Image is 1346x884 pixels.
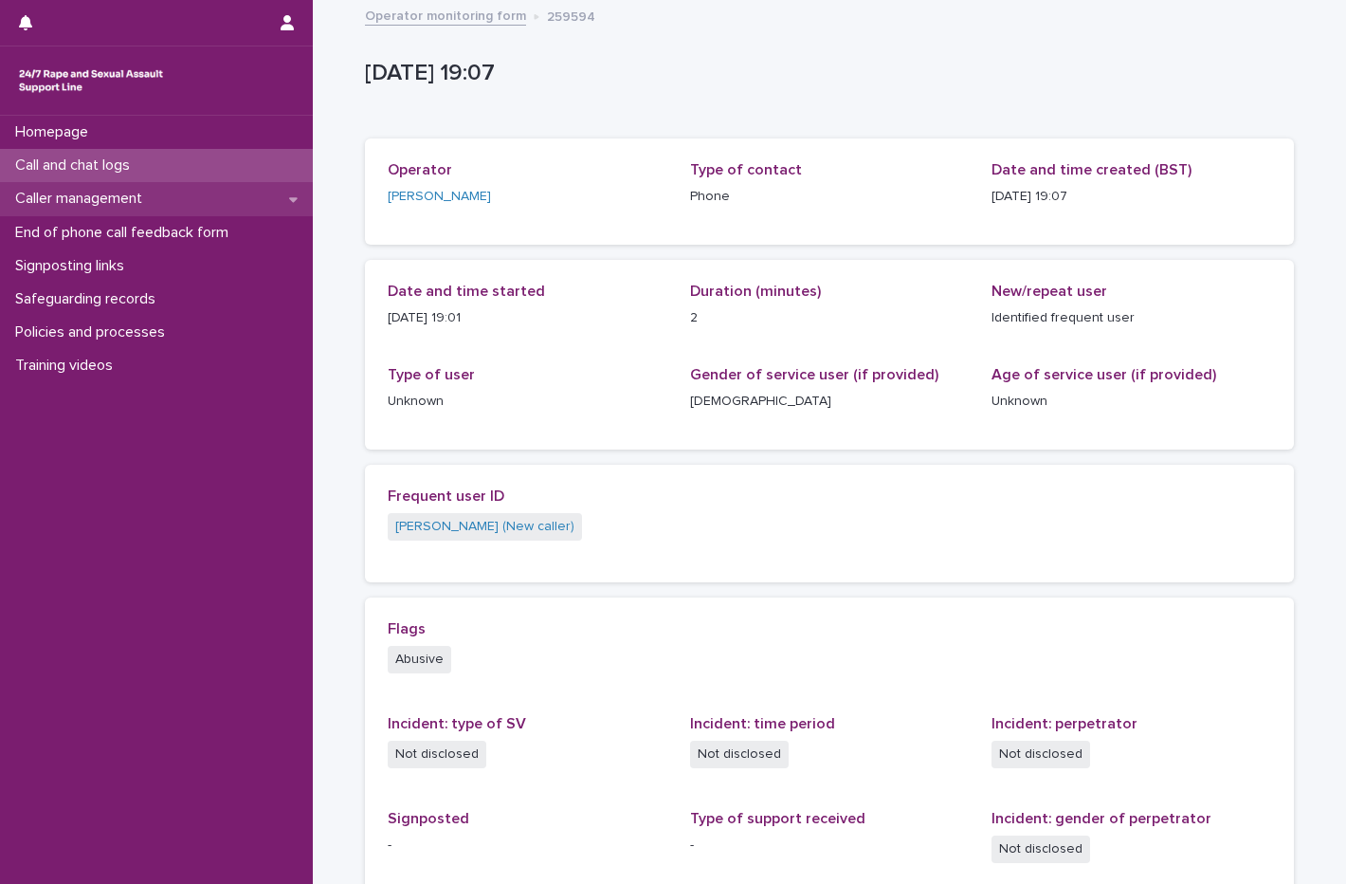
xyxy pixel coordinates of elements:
[690,367,938,382] span: Gender of service user (if provided)
[388,367,475,382] span: Type of user
[365,4,526,26] a: Operator monitoring form
[8,357,128,375] p: Training videos
[690,741,789,768] span: Not disclosed
[388,284,545,299] span: Date and time started
[991,162,1191,177] span: Date and time created (BST)
[388,162,452,177] span: Operator
[8,157,145,175] p: Call and chat logs
[690,836,970,856] p: -
[388,392,667,412] p: Unknown
[991,716,1137,731] span: Incident: perpetrator
[8,190,157,208] p: Caller management
[991,836,1090,863] span: Not disclosed
[8,224,244,242] p: End of phone call feedback form
[991,367,1216,382] span: Age of service user (if provided)
[991,284,1107,299] span: New/repeat user
[365,60,1286,87] p: [DATE] 19:07
[8,323,180,341] p: Policies and processes
[388,308,667,328] p: [DATE] 19:01
[395,517,574,537] a: [PERSON_NAME] (New caller)
[388,741,486,768] span: Not disclosed
[991,392,1271,412] p: Unknown
[991,811,1211,826] span: Incident: gender of perpetrator
[991,741,1090,768] span: Not disclosed
[388,716,526,731] span: Incident: type of SV
[690,811,865,826] span: Type of support received
[388,621,426,636] span: Flags
[388,187,491,207] a: [PERSON_NAME]
[388,836,667,856] p: -
[690,284,821,299] span: Duration (minutes)
[991,187,1271,207] p: [DATE] 19:07
[8,290,171,308] p: Safeguarding records
[690,392,970,412] p: [DEMOGRAPHIC_DATA]
[991,308,1271,328] p: Identified frequent user
[388,811,469,826] span: Signposted
[690,162,802,177] span: Type of contact
[8,123,103,141] p: Homepage
[388,488,504,504] span: Frequent user ID
[690,716,835,731] span: Incident: time period
[690,308,970,328] p: 2
[15,62,167,100] img: rhQMoQhaT3yELyF149Cw
[690,187,970,207] p: Phone
[547,5,595,26] p: 259594
[388,646,451,673] span: Abusive
[8,257,139,275] p: Signposting links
